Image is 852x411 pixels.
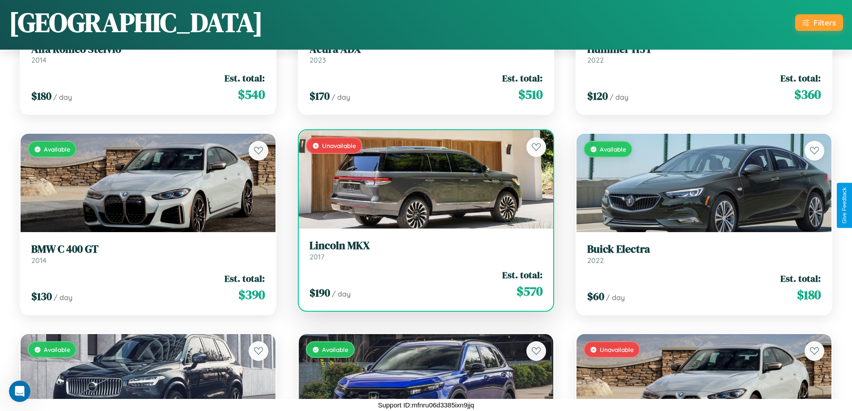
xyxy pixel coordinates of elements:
[502,268,543,281] span: Est. total:
[309,89,330,103] span: $ 170
[518,85,543,103] span: $ 510
[238,286,265,304] span: $ 390
[587,89,608,103] span: $ 120
[44,145,70,153] span: Available
[9,4,263,41] h1: [GEOGRAPHIC_DATA]
[610,93,628,102] span: / day
[309,55,326,64] span: 2023
[606,293,625,302] span: / day
[54,293,72,302] span: / day
[309,239,543,252] h3: Lincoln MKX
[780,72,821,85] span: Est. total:
[309,252,324,261] span: 2017
[795,14,843,31] button: Filters
[238,85,265,103] span: $ 540
[31,289,52,304] span: $ 130
[31,89,51,103] span: $ 180
[31,243,265,256] h3: BMW C 400 GT
[587,43,821,56] h3: Hummer H3T
[322,142,356,149] span: Unavailable
[587,243,821,265] a: Buick Electra2022
[587,55,604,64] span: 2022
[225,272,265,285] span: Est. total:
[794,85,821,103] span: $ 360
[780,272,821,285] span: Est. total:
[31,43,265,56] h3: Alfa Romeo Stelvio
[31,43,265,65] a: Alfa Romeo Stelvio2014
[841,187,848,224] div: Give Feedback
[587,243,821,256] h3: Buick Electra
[322,346,348,353] span: Available
[587,43,821,65] a: Hummer H3T2022
[31,256,47,265] span: 2014
[44,346,70,353] span: Available
[332,289,351,298] span: / day
[309,239,543,261] a: Lincoln MKX2017
[225,72,265,85] span: Est. total:
[309,43,543,65] a: Acura ADX2023
[331,93,350,102] span: / day
[600,145,626,153] span: Available
[797,286,821,304] span: $ 180
[9,381,30,402] iframe: Intercom live chat
[502,72,543,85] span: Est. total:
[600,346,634,353] span: Unavailable
[309,43,543,56] h3: Acura ADX
[31,243,265,265] a: BMW C 400 GT2014
[378,399,474,411] p: Support ID: mfnru06d3385ixn9jjq
[309,285,330,300] span: $ 190
[53,93,72,102] span: / day
[31,55,47,64] span: 2014
[587,256,604,265] span: 2022
[517,282,543,300] span: $ 570
[814,18,836,27] div: Filters
[587,289,604,304] span: $ 60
